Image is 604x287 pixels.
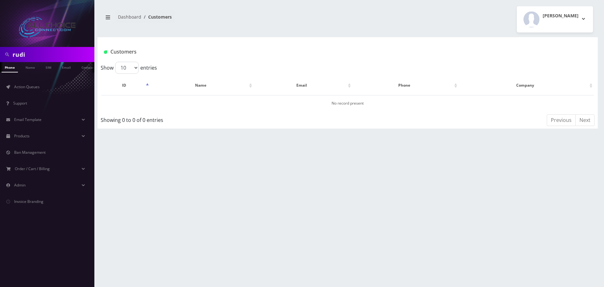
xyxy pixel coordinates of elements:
a: Next [575,114,595,126]
span: Order / Cart / Billing [15,166,50,171]
label: Show entries [101,62,157,74]
a: Previous [547,114,576,126]
th: Name: activate to sort column ascending [151,76,254,95]
a: Dashboard [118,14,141,20]
span: Products [14,133,30,139]
td: No record present [101,95,594,111]
a: Name [22,62,38,72]
th: Company: activate to sort column ascending [459,76,594,95]
span: Email Template [14,117,42,122]
div: Showing 0 to 0 of 0 entries [101,114,302,124]
a: Phone [2,62,18,72]
th: Phone: activate to sort column ascending [353,76,459,95]
span: Admin [14,182,25,188]
h2: [PERSON_NAME] [543,13,579,19]
input: Search in Company [13,49,93,60]
th: Email: activate to sort column ascending [254,76,352,95]
img: All Choice Connect [19,17,75,37]
a: Company [78,62,99,72]
span: Invoice Branding [14,199,43,204]
a: Email [59,62,74,72]
a: SIM [42,62,54,72]
span: Support [13,100,27,106]
span: Action Queues [14,84,40,89]
span: Ban Management [14,150,46,155]
button: [PERSON_NAME] [517,6,593,32]
select: Showentries [115,62,139,74]
th: ID: activate to sort column descending [101,76,150,95]
li: Customers [141,14,172,20]
h1: Customers [104,49,509,55]
nav: breadcrumb [102,10,343,28]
